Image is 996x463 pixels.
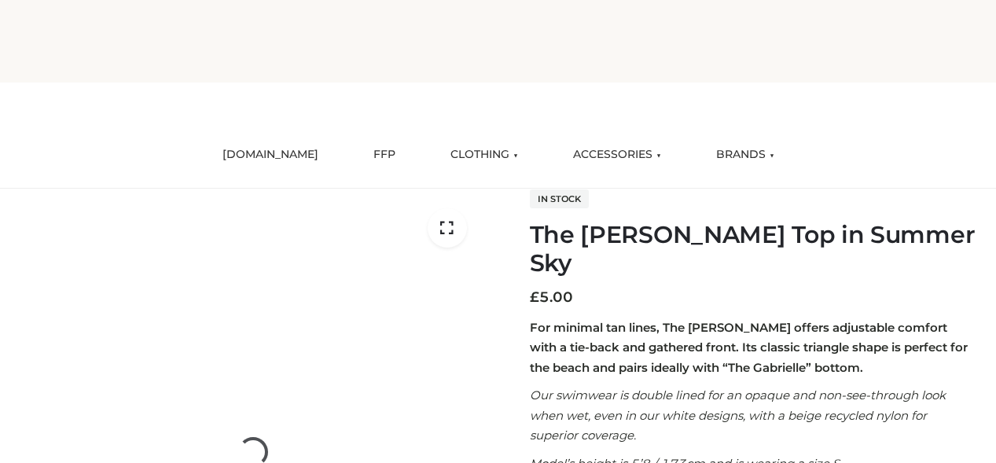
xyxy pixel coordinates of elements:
span: In stock [530,189,589,208]
span: £ [530,288,539,306]
strong: For minimal tan lines, The [PERSON_NAME] offers adjustable comfort with a tie-back and gathered f... [530,320,968,375]
h1: The [PERSON_NAME] Top in Summer Sky [530,221,977,277]
a: CLOTHING [439,138,530,172]
a: FFP [362,138,407,172]
a: ACCESSORIES [561,138,673,172]
bdi: 5.00 [530,288,573,306]
em: Our swimwear is double lined for an opaque and non-see-through look when wet, even in our white d... [530,388,946,443]
a: [DOMAIN_NAME] [211,138,330,172]
a: BRANDS [704,138,786,172]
